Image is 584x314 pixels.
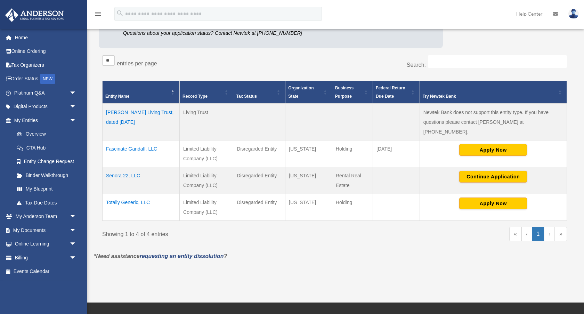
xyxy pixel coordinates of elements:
[180,140,233,167] td: Limited Liability Company (LLC)
[180,167,233,194] td: Limited Liability Company (LLC)
[70,86,83,100] span: arrow_drop_down
[70,223,83,237] span: arrow_drop_down
[180,104,233,140] td: Living Trust
[103,81,180,104] th: Entity Name: Activate to invert sorting
[116,9,124,17] i: search
[459,198,527,209] button: Apply Now
[544,227,555,241] a: Next
[103,104,180,140] td: [PERSON_NAME] Living Trust, dated [DATE]
[70,113,83,128] span: arrow_drop_down
[5,72,87,86] a: Order StatusNEW
[5,251,87,265] a: Billingarrow_drop_down
[10,141,83,155] a: CTA Hub
[233,194,285,221] td: Disregarded Entity
[140,253,224,259] a: requesting an entity dissolution
[521,227,532,241] a: Previous
[332,194,373,221] td: Holding
[70,237,83,251] span: arrow_drop_down
[233,167,285,194] td: Disregarded Entity
[373,140,420,167] td: [DATE]
[5,31,87,45] a: Home
[103,167,180,194] td: Senora 22, LLC
[5,237,87,251] a: Online Learningarrow_drop_down
[288,86,314,99] span: Organization State
[40,74,55,84] div: NEW
[180,81,233,104] th: Record Type: Activate to sort
[103,194,180,221] td: Totally Generic, LLC
[285,81,332,104] th: Organization State: Activate to sort
[102,227,330,239] div: Showing 1 to 4 of 4 entries
[105,94,129,99] span: Entity Name
[5,100,87,114] a: Digital Productsarrow_drop_down
[459,144,527,156] button: Apply Now
[423,92,556,100] div: Try Newtek Bank
[555,227,567,241] a: Last
[94,253,227,259] em: *Need assistance ?
[3,8,66,22] img: Anderson Advisors Platinum Portal
[285,194,332,221] td: [US_STATE]
[420,104,567,140] td: Newtek Bank does not support this entity type. If you have questions please contact [PERSON_NAME]...
[332,140,373,167] td: Holding
[233,140,285,167] td: Disregarded Entity
[10,127,80,141] a: Overview
[332,167,373,194] td: Rental Real Estate
[459,171,527,183] button: Continue Application
[5,86,87,100] a: Platinum Q&Aarrow_drop_down
[94,10,102,18] i: menu
[5,45,87,58] a: Online Ordering
[10,182,83,196] a: My Blueprint
[5,58,87,72] a: Tax Organizers
[420,81,567,104] th: Try Newtek Bank : Activate to sort
[5,113,83,127] a: My Entitiesarrow_drop_down
[233,81,285,104] th: Tax Status: Activate to sort
[182,94,208,99] span: Record Type
[373,81,420,104] th: Federal Return Due Date: Activate to sort
[532,227,544,241] a: 1
[10,155,83,169] a: Entity Change Request
[5,265,87,279] a: Events Calendar
[94,12,102,18] a: menu
[70,251,83,265] span: arrow_drop_down
[70,210,83,224] span: arrow_drop_down
[376,86,405,99] span: Federal Return Due Date
[70,100,83,114] span: arrow_drop_down
[285,140,332,167] td: [US_STATE]
[568,9,579,19] img: User Pic
[285,167,332,194] td: [US_STATE]
[332,81,373,104] th: Business Purpose: Activate to sort
[117,61,157,66] label: entries per page
[335,86,354,99] span: Business Purpose
[236,94,257,99] span: Tax Status
[103,140,180,167] td: Fascinate Gandalf, LLC
[407,62,426,68] label: Search:
[5,210,87,224] a: My Anderson Teamarrow_drop_down
[180,194,233,221] td: Limited Liability Company (LLC)
[10,196,83,210] a: Tax Due Dates
[10,168,83,182] a: Binder Walkthrough
[123,29,335,38] p: Questions about your application status? Contact Newtek at [PHONE_NUMBER]
[5,223,87,237] a: My Documentsarrow_drop_down
[509,227,521,241] a: First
